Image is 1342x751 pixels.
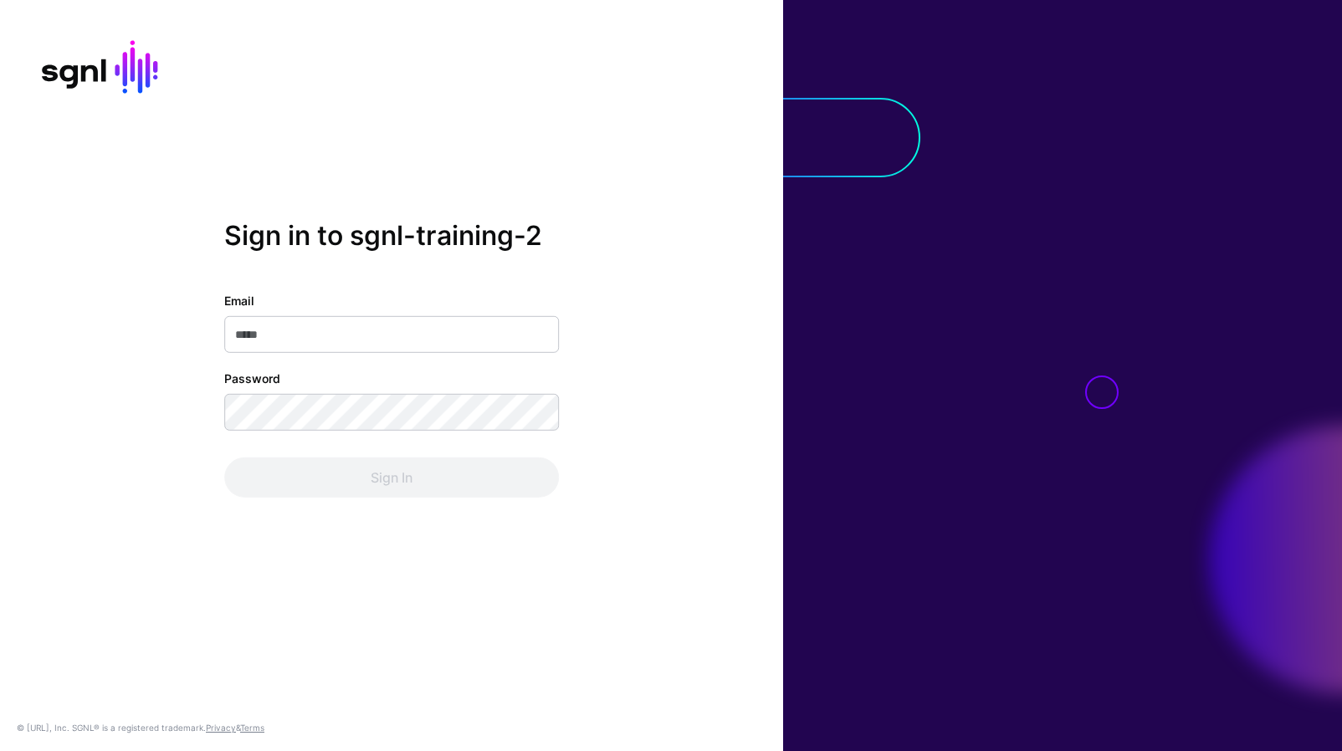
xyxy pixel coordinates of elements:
[224,292,254,309] label: Email
[224,220,559,252] h2: Sign in to sgnl-training-2
[206,723,236,733] a: Privacy
[17,721,264,734] div: © [URL], Inc. SGNL® is a registered trademark. &
[224,370,280,387] label: Password
[240,723,264,733] a: Terms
